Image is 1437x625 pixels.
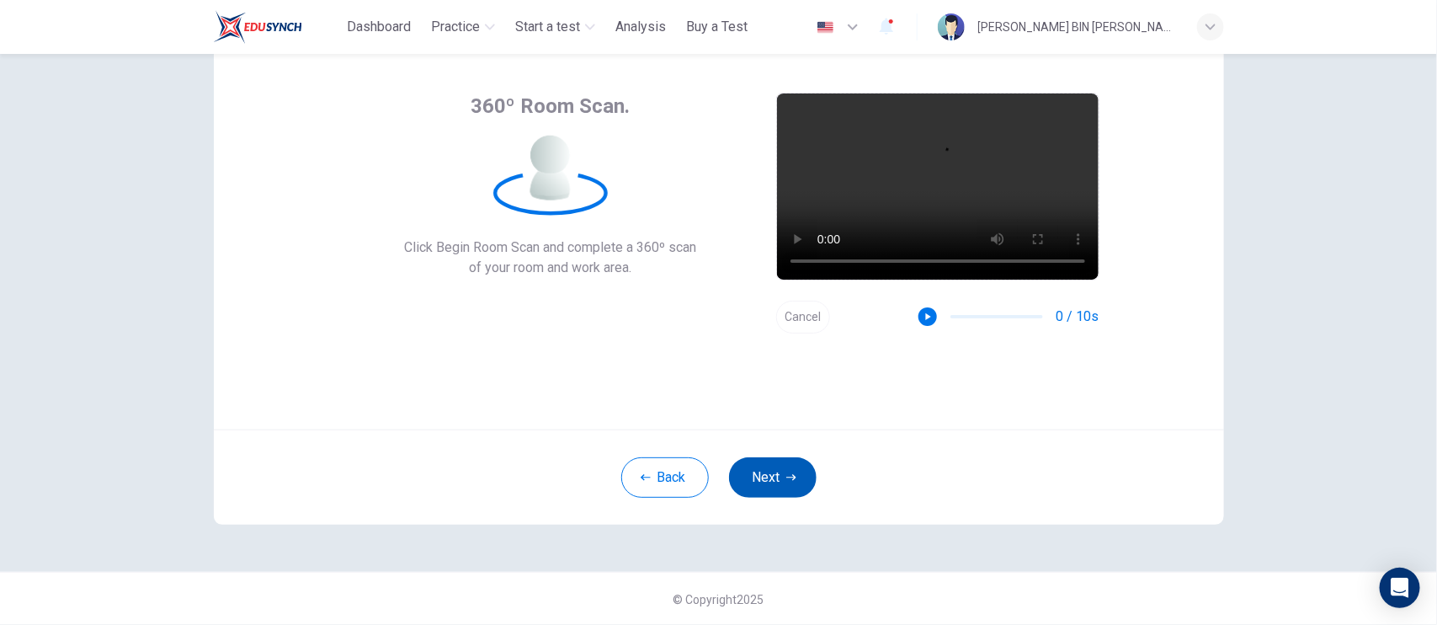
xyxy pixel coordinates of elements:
span: Dashboard [347,17,411,37]
span: Click Begin Room Scan and complete a 360º scan [404,238,696,258]
div: [PERSON_NAME] BIN [PERSON_NAME] [978,17,1177,37]
button: Back [621,457,709,498]
button: Start a test [508,12,602,42]
span: Practice [431,17,480,37]
div: Open Intercom Messenger [1380,568,1420,608]
span: of your room and work area. [404,258,696,278]
span: 360º Room Scan. [471,93,630,120]
a: ELTC logo [214,10,341,44]
span: 0 / 10s [1056,307,1099,327]
span: Start a test [515,17,580,37]
button: Practice [424,12,502,42]
span: Buy a Test [686,17,748,37]
img: Profile picture [938,13,965,40]
span: © Copyright 2025 [673,593,764,606]
button: Dashboard [340,12,418,42]
button: Cancel [776,301,830,334]
button: Buy a Test [679,12,754,42]
button: Analysis [609,12,673,42]
button: Next [729,457,817,498]
img: ELTC logo [214,10,302,44]
span: Analysis [615,17,666,37]
img: en [815,21,836,34]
